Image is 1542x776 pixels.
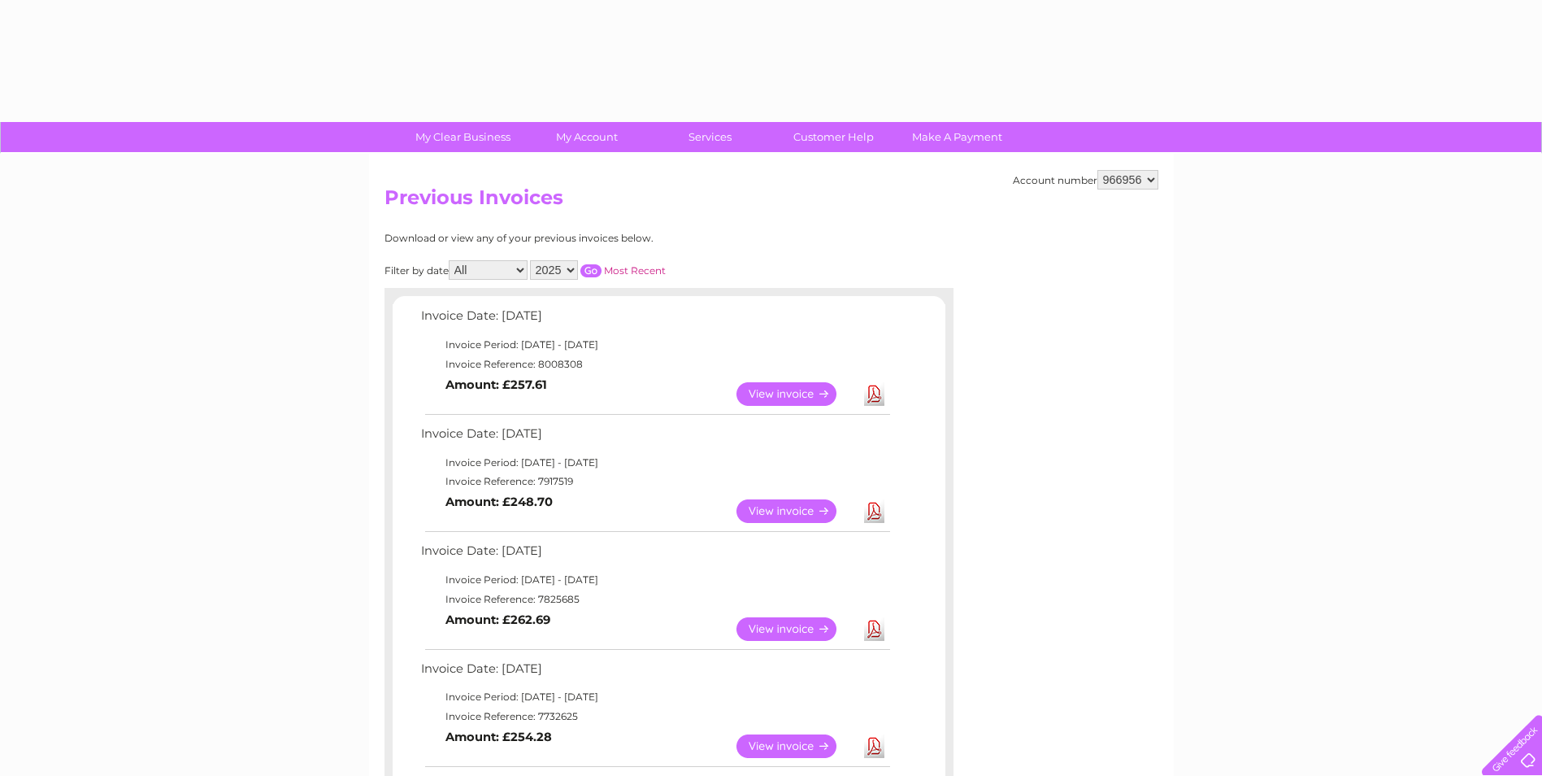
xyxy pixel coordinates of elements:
[736,382,856,406] a: View
[864,499,884,523] a: Download
[736,617,856,641] a: View
[417,472,893,491] td: Invoice Reference: 7917519
[417,707,893,726] td: Invoice Reference: 7732625
[384,233,811,244] div: Download or view any of your previous invoices below.
[864,382,884,406] a: Download
[417,658,893,688] td: Invoice Date: [DATE]
[417,590,893,609] td: Invoice Reference: 7825685
[396,122,530,152] a: My Clear Business
[864,617,884,641] a: Download
[417,570,893,590] td: Invoice Period: [DATE] - [DATE]
[445,730,552,744] b: Amount: £254.28
[1013,170,1158,190] div: Account number
[417,423,893,453] td: Invoice Date: [DATE]
[767,122,901,152] a: Customer Help
[417,453,893,473] td: Invoice Period: [DATE] - [DATE]
[604,264,666,277] a: Most Recent
[445,495,553,509] b: Amount: £248.70
[864,735,884,758] a: Download
[445,613,550,627] b: Amount: £262.69
[736,499,856,523] a: View
[417,355,893,374] td: Invoice Reference: 8008308
[384,260,811,280] div: Filter by date
[519,122,654,152] a: My Account
[445,377,547,392] b: Amount: £257.61
[384,186,1158,217] h2: Previous Invoices
[417,540,893,570] td: Invoice Date: [DATE]
[736,735,856,758] a: View
[417,687,893,707] td: Invoice Period: [DATE] - [DATE]
[643,122,777,152] a: Services
[417,305,893,335] td: Invoice Date: [DATE]
[417,335,893,355] td: Invoice Period: [DATE] - [DATE]
[890,122,1024,152] a: Make A Payment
